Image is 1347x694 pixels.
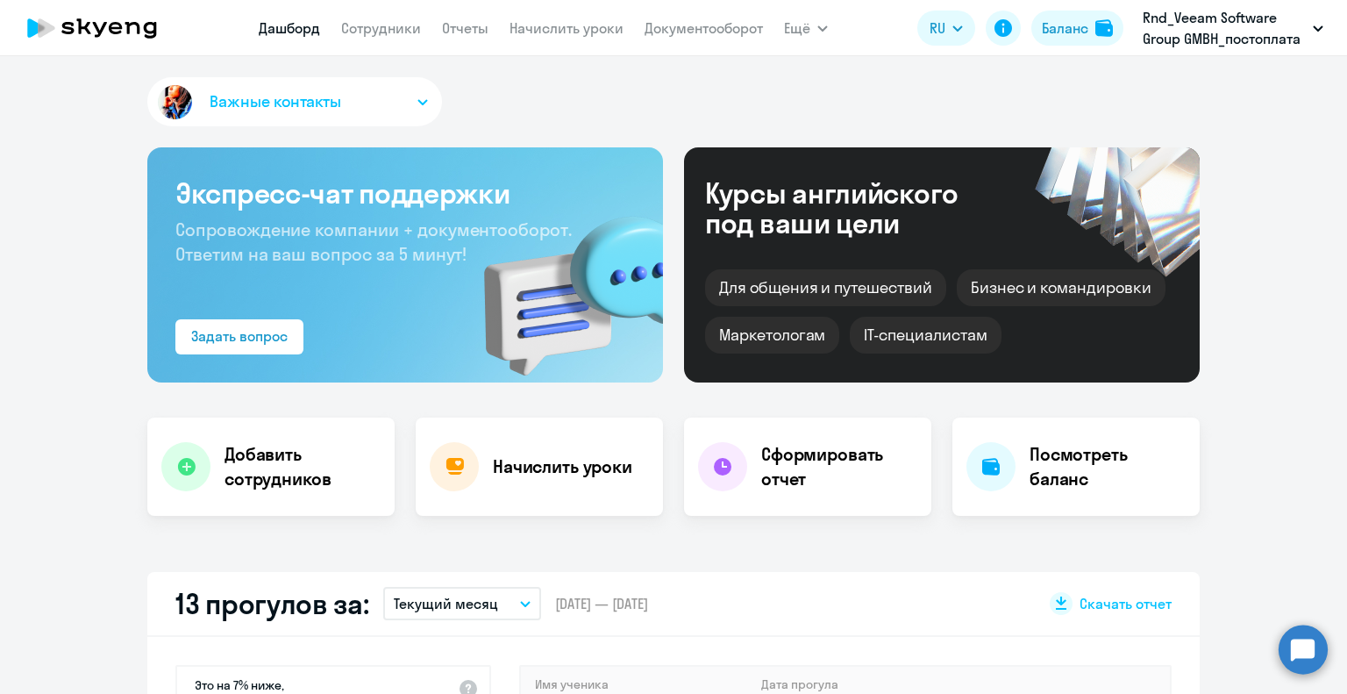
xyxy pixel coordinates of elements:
div: Для общения и путешествий [705,269,946,306]
div: Маркетологам [705,317,839,354]
h2: 13 прогулов за: [175,586,369,621]
p: Rnd_Veeam Software Group GMBH_постоплата 2025 года, Veeam [1143,7,1306,49]
a: Начислить уроки [510,19,624,37]
button: Rnd_Veeam Software Group GMBH_постоплата 2025 года, Veeam [1134,7,1332,49]
span: RU [930,18,945,39]
span: [DATE] — [DATE] [555,594,648,613]
button: Текущий месяц [383,587,541,620]
button: Ещё [784,11,828,46]
span: Сопровождение компании + документооборот. Ответим на ваш вопрос за 5 минут! [175,218,572,265]
span: Скачать отчет [1080,594,1172,613]
a: Сотрудники [341,19,421,37]
button: RU [917,11,975,46]
h4: Начислить уроки [493,454,632,479]
button: Важные контакты [147,77,442,126]
h4: Посмотреть баланс [1030,442,1186,491]
img: avatar [154,82,196,123]
button: Балансbalance [1031,11,1123,46]
div: IT-специалистам [850,317,1001,354]
h4: Добавить сотрудников [224,442,381,491]
div: Бизнес и командировки [957,269,1165,306]
p: Текущий месяц [394,593,498,614]
div: Баланс [1042,18,1088,39]
img: balance [1095,19,1113,37]
div: Курсы английского под ваши цели [705,178,1005,238]
h4: Сформировать отчет [761,442,917,491]
a: Дашборд [259,19,320,37]
a: Отчеты [442,19,488,37]
img: bg-img [459,185,663,383]
div: Задать вопрос [191,326,288,347]
a: Документооборот [645,19,763,37]
span: Ещё [784,18,810,39]
button: Задать вопрос [175,319,303,354]
span: Важные контакты [210,90,341,113]
h3: Экспресс-чат поддержки [175,175,635,211]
